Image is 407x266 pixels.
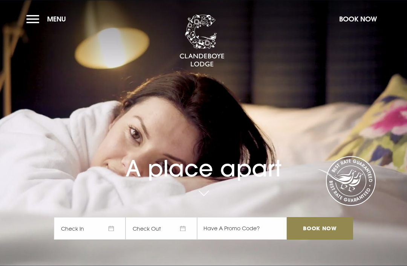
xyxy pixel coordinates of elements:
span: Check Out [125,217,197,240]
input: Book Now [287,217,353,240]
button: Menu [26,11,70,27]
input: Have A Promo Code? [197,217,287,240]
span: Check In [54,217,125,240]
button: Book Now [335,11,381,27]
span: Menu [47,15,66,23]
img: Clandeboye Lodge [179,15,225,67]
h1: A place apart [54,139,353,182]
